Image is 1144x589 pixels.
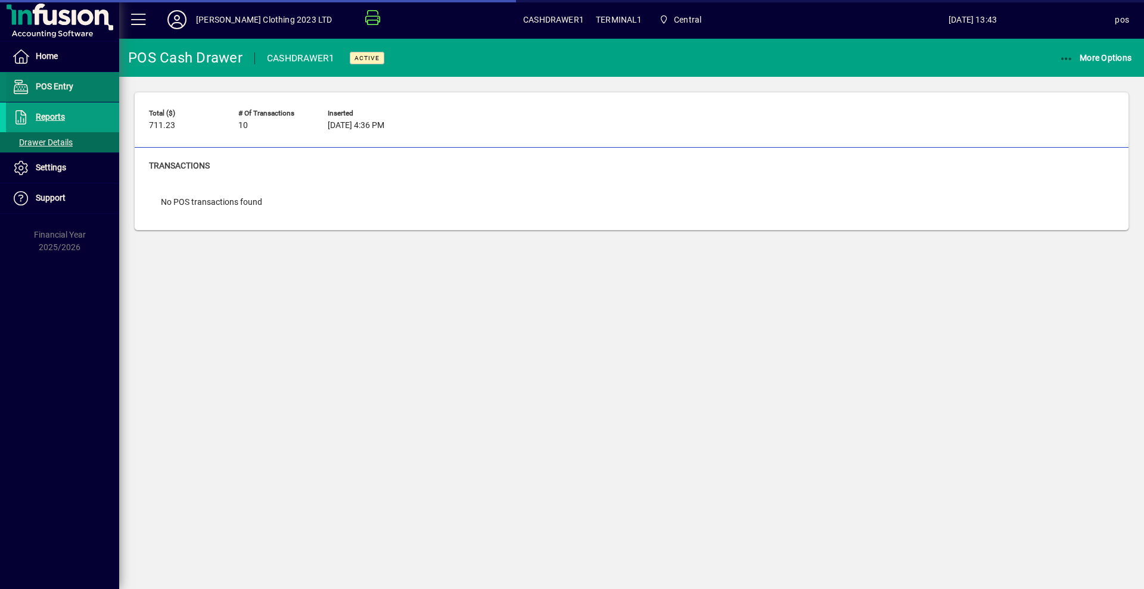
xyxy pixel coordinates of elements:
[6,42,119,71] a: Home
[674,10,701,29] span: Central
[6,183,119,213] a: Support
[267,49,335,68] div: CASHDRAWER1
[36,193,66,202] span: Support
[523,10,584,29] span: CASHDRAWER1
[328,121,384,130] span: [DATE] 4:36 PM
[1115,10,1129,29] div: pos
[149,110,220,117] span: Total ($)
[355,54,380,62] span: Active
[1059,53,1132,63] span: More Options
[831,10,1115,29] span: [DATE] 13:43
[149,184,274,220] div: No POS transactions found
[238,121,248,130] span: 10
[149,161,210,170] span: Transactions
[6,153,119,183] a: Settings
[238,110,310,117] span: # of Transactions
[654,9,707,30] span: Central
[36,82,73,91] span: POS Entry
[596,10,642,29] span: TERMINAL1
[328,110,399,117] span: Inserted
[196,10,332,29] div: [PERSON_NAME] Clothing 2023 LTD
[149,121,175,130] span: 711.23
[6,72,119,102] a: POS Entry
[128,48,243,67] div: POS Cash Drawer
[6,132,119,152] a: Drawer Details
[36,112,65,121] span: Reports
[36,163,66,172] span: Settings
[158,9,196,30] button: Profile
[12,138,73,147] span: Drawer Details
[1056,47,1135,68] button: More Options
[36,51,58,61] span: Home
